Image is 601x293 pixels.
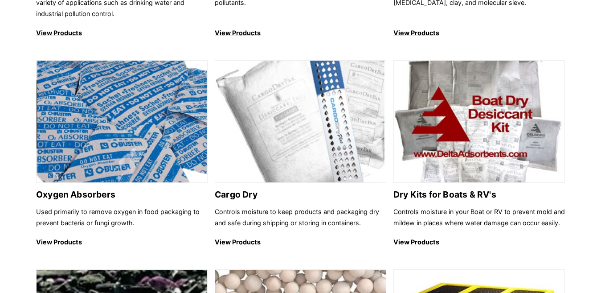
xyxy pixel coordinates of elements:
[215,237,386,248] p: View Products
[393,237,565,248] p: View Products
[393,190,565,200] h2: Dry Kits for Boats & RV's
[36,60,208,248] a: Oxygen Absorbers Oxygen Absorbers Used primarily to remove oxygen in food packaging to prevent ba...
[393,206,565,228] p: Controls moisture in your Boat or RV to prevent mold and mildew in places where water damage can ...
[215,28,386,38] p: View Products
[393,60,565,248] a: Dry Kits for Boats & RV's Dry Kits for Boats & RV's Controls moisture in your Boat or RV to preve...
[36,28,208,38] p: View Products
[36,190,208,200] h2: Oxygen Absorbers
[215,190,386,200] h2: Cargo Dry
[394,61,564,183] img: Dry Kits for Boats & RV's
[393,28,565,38] p: View Products
[36,206,208,228] p: Used primarily to remove oxygen in food packaging to prevent bacteria or fungi growth.
[215,61,386,183] img: Cargo Dry
[37,61,207,183] img: Oxygen Absorbers
[36,237,208,248] p: View Products
[215,206,386,228] p: Controls moisture to keep products and packaging dry and safe during shipping or storing in conta...
[215,60,386,248] a: Cargo Dry Cargo Dry Controls moisture to keep products and packaging dry and safe during shipping...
